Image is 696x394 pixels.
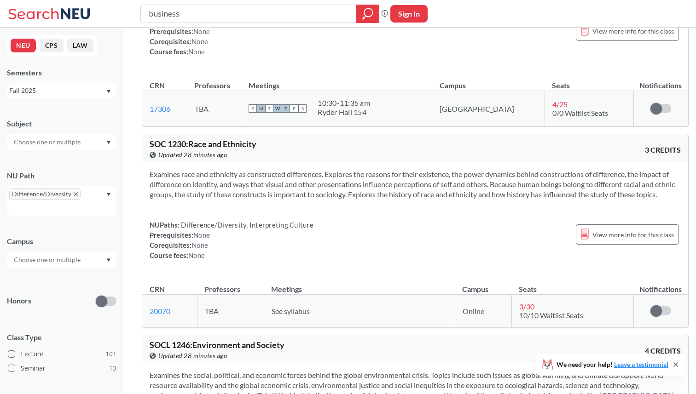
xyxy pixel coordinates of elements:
[557,361,668,368] span: We need your help!
[180,221,313,229] span: Difference/Diversity, Interpreting Culture
[150,139,256,149] span: SOC 1230 : Race and Ethnicity
[193,27,210,35] span: None
[7,296,31,306] p: Honors
[432,71,545,91] th: Campus
[519,311,583,320] span: 10/10 Waitlist Seats
[257,104,265,113] span: M
[150,307,170,315] a: 20070
[519,302,534,311] span: 3 / 30
[272,307,310,315] span: See syllabus
[298,104,307,113] span: S
[362,7,373,20] svg: magnifying glass
[290,104,298,113] span: F
[191,241,208,249] span: None
[7,186,116,216] div: Difference/DiversityX to remove pillDropdown arrow
[592,229,674,240] span: View more info for this class
[455,275,511,295] th: Campus
[249,104,257,113] span: S
[552,100,568,108] span: 4 / 25
[188,47,205,56] span: None
[264,275,455,295] th: Meetings
[9,137,87,148] input: Choose one or multiple
[7,171,116,181] div: NU Path
[241,71,432,91] th: Meetings
[150,169,681,200] section: Examines race and ethnicity as constructed differences. Explores the reasons for their existence,...
[106,258,111,262] svg: Dropdown arrow
[455,295,511,327] td: Online
[432,91,545,126] td: [GEOGRAPHIC_DATA]
[633,275,688,295] th: Notifications
[273,104,282,113] span: W
[545,71,633,91] th: Seats
[150,16,313,57] div: NUPaths: Prerequisites: Corequisites: Course fees:
[633,71,688,91] th: Notifications
[197,275,264,295] th: Professors
[158,351,227,361] span: Updated 28 minutes ago
[7,83,116,98] div: Fall 2025Dropdown arrow
[187,71,241,91] th: Professors
[8,362,116,374] label: Seminar
[106,90,111,93] svg: Dropdown arrow
[106,141,111,144] svg: Dropdown arrow
[8,348,116,360] label: Lecture
[265,104,273,113] span: T
[7,68,116,78] div: Semesters
[40,39,64,52] button: CPS
[7,119,116,129] div: Subject
[7,236,116,246] div: Campus
[645,145,681,155] span: 3 CREDITS
[7,134,116,150] div: Dropdown arrow
[11,39,36,52] button: NEU
[150,340,284,350] span: SOCL 1246 : Environment and Society
[187,91,241,126] td: TBA
[318,98,370,108] div: 10:30 - 11:35 am
[150,80,165,91] div: CRN
[105,349,116,359] span: 101
[592,25,674,37] span: View more info for this class
[9,254,87,265] input: Choose one or multiple
[148,6,350,22] input: Class, professor, course number, "phrase"
[9,188,81,200] span: Difference/DiversityX to remove pill
[150,220,313,260] div: NUPaths: Prerequisites: Corequisites: Course fees:
[188,251,205,259] span: None
[74,192,78,196] svg: X to remove pill
[7,332,116,343] span: Class Type
[193,231,210,239] span: None
[511,275,633,295] th: Seats
[158,150,227,160] span: Updated 28 minutes ago
[109,363,116,373] span: 13
[7,252,116,268] div: Dropdown arrow
[150,104,170,113] a: 17306
[67,39,93,52] button: LAW
[197,295,264,327] td: TBA
[9,86,105,96] div: Fall 2025
[318,108,370,117] div: Ryder Hall 154
[106,193,111,196] svg: Dropdown arrow
[356,5,379,23] div: magnifying glass
[645,346,681,356] span: 4 CREDITS
[150,284,165,294] div: CRN
[552,108,608,117] span: 0/0 Waitlist Seats
[191,37,208,46] span: None
[390,5,428,23] button: Sign In
[614,360,668,368] a: Leave a testimonial
[282,104,290,113] span: T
